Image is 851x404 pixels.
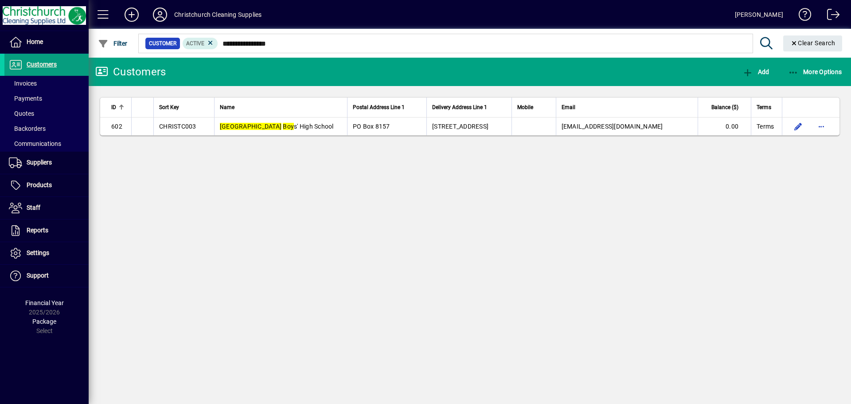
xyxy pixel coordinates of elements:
button: Add [740,64,771,80]
span: Sort Key [159,102,179,112]
span: Staff [27,204,40,211]
a: Suppliers [4,152,89,174]
span: [EMAIL_ADDRESS][DOMAIN_NAME] [562,123,663,130]
span: Invoices [9,80,37,87]
a: Communications [4,136,89,151]
span: Clear Search [790,39,835,47]
a: Quotes [4,106,89,121]
span: s' High School [220,123,334,130]
div: Christchurch Cleaning Supplies [174,8,262,22]
a: Support [4,265,89,287]
div: Balance ($) [703,102,746,112]
span: Financial Year [25,299,64,306]
span: Customer [149,39,176,48]
a: Products [4,174,89,196]
a: Logout [820,2,840,31]
span: Payments [9,95,42,102]
span: Customers [27,61,57,68]
span: Active [186,40,204,47]
td: 0.00 [698,118,751,135]
span: Balance ($) [711,102,738,112]
span: [STREET_ADDRESS] [432,123,488,130]
span: Package [32,318,56,325]
div: Name [220,102,342,112]
span: Add [742,68,769,75]
button: More Options [786,64,844,80]
button: Profile [146,7,174,23]
a: Staff [4,197,89,219]
a: Home [4,31,89,53]
span: Delivery Address Line 1 [432,102,487,112]
span: Communications [9,140,61,147]
mat-chip: Activation Status: Active [183,38,218,49]
a: Payments [4,91,89,106]
span: Suppliers [27,159,52,166]
button: Add [117,7,146,23]
span: Name [220,102,234,112]
div: Customers [95,65,166,79]
span: Filter [98,40,128,47]
span: Products [27,181,52,188]
span: More Options [788,68,842,75]
a: Reports [4,220,89,242]
button: Clear [783,35,843,51]
div: Mobile [517,102,550,112]
button: More options [814,119,828,133]
span: Quotes [9,110,34,117]
span: Reports [27,227,48,234]
span: Backorders [9,125,46,132]
span: PO Box 8157 [353,123,390,130]
em: Boy [283,123,294,130]
em: [GEOGRAPHIC_DATA] [220,123,281,130]
span: Mobile [517,102,533,112]
button: Filter [96,35,130,51]
a: Knowledge Base [792,2,812,31]
span: Terms [757,102,771,112]
span: 602 [111,123,122,130]
span: Home [27,38,43,45]
div: Email [562,102,693,112]
a: Invoices [4,76,89,91]
span: CHRISTC003 [159,123,196,130]
span: Support [27,272,49,279]
button: Edit [791,119,805,133]
span: Settings [27,249,49,256]
div: [PERSON_NAME] [735,8,783,22]
a: Settings [4,242,89,264]
span: ID [111,102,116,112]
span: Terms [757,122,774,131]
span: Email [562,102,575,112]
span: Postal Address Line 1 [353,102,405,112]
a: Backorders [4,121,89,136]
div: ID [111,102,126,112]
